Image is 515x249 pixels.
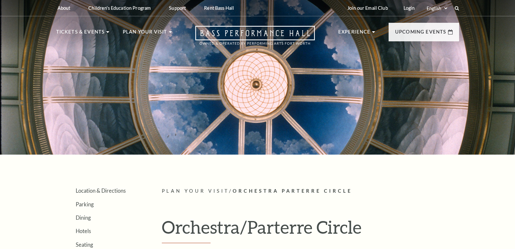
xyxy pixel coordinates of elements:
[76,187,126,194] a: Location & Directions
[204,5,234,11] p: Rent Bass Hall
[162,216,459,243] h1: Orchestra/Parterre Circle
[56,28,105,40] p: Tickets & Events
[88,5,151,11] p: Children's Education Program
[76,201,94,207] a: Parking
[162,187,459,195] p: /
[76,214,91,221] a: Dining
[169,5,186,11] p: Support
[338,28,371,40] p: Experience
[76,228,91,234] a: Hotels
[76,242,93,248] a: Seating
[425,5,448,11] select: Select:
[123,28,167,40] p: Plan Your Visit
[58,5,71,11] p: About
[162,188,229,194] span: Plan Your Visit
[395,28,446,40] p: Upcoming Events
[233,188,352,194] span: Orchestra Parterre Circle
